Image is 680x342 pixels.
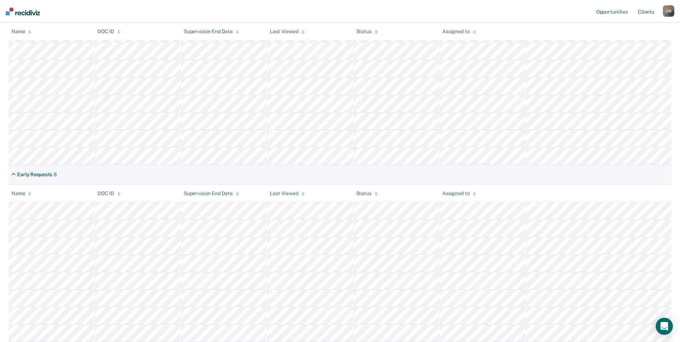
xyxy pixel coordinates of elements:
img: Recidiviz [6,7,40,15]
div: Name [11,190,31,196]
div: DOC ID [97,190,120,196]
div: Last Viewed [270,190,304,196]
div: Supervision End Date [184,29,239,35]
div: Name [11,29,31,35]
button: CM [663,5,674,17]
div: Early Requests [17,172,52,178]
div: C M [663,5,674,17]
div: Status [356,29,378,35]
div: Status [356,190,378,196]
div: Assigned to [442,29,476,35]
div: Open Intercom Messenger [656,318,673,335]
div: Assigned to [442,190,476,196]
div: Early Requests8 [9,169,60,180]
div: 8 [54,172,57,178]
div: Last Viewed [270,29,304,35]
div: Supervision End Date [184,190,239,196]
div: DOC ID [97,29,120,35]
